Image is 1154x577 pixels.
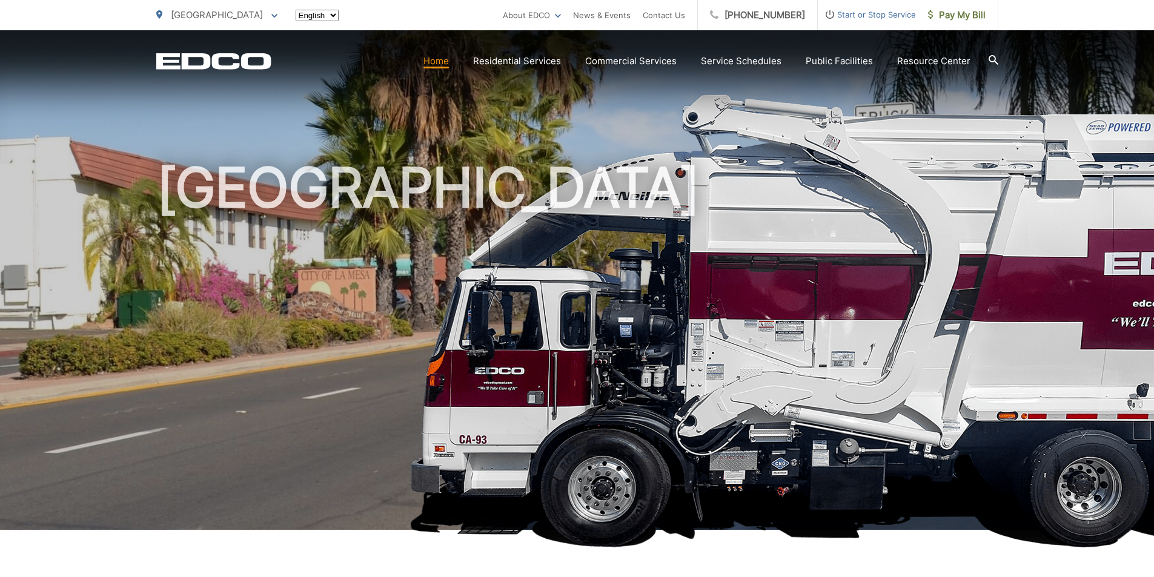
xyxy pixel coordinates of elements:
h1: [GEOGRAPHIC_DATA] [156,157,998,541]
a: Home [423,54,449,68]
span: Pay My Bill [928,8,986,22]
a: Residential Services [473,54,561,68]
a: EDCD logo. Return to the homepage. [156,53,271,70]
select: Select a language [296,10,339,21]
a: Public Facilities [806,54,873,68]
a: News & Events [573,8,631,22]
a: About EDCO [503,8,561,22]
span: [GEOGRAPHIC_DATA] [171,9,263,21]
a: Resource Center [897,54,970,68]
a: Service Schedules [701,54,781,68]
a: Commercial Services [585,54,677,68]
a: Contact Us [643,8,685,22]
